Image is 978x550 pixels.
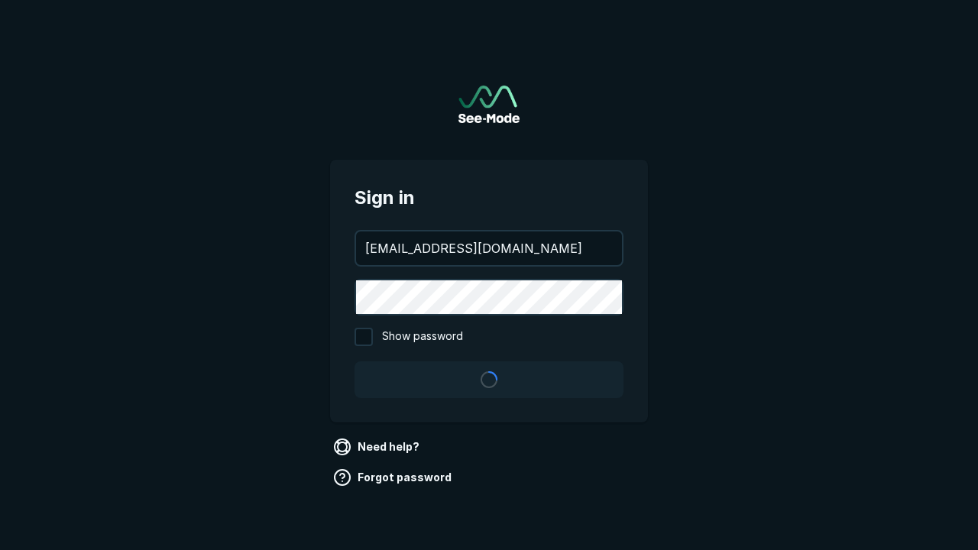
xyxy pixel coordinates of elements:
a: Go to sign in [458,86,520,123]
a: Need help? [330,435,426,459]
span: Show password [382,328,463,346]
span: Sign in [355,184,623,212]
input: your@email.com [356,231,622,265]
a: Forgot password [330,465,458,490]
img: See-Mode Logo [458,86,520,123]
